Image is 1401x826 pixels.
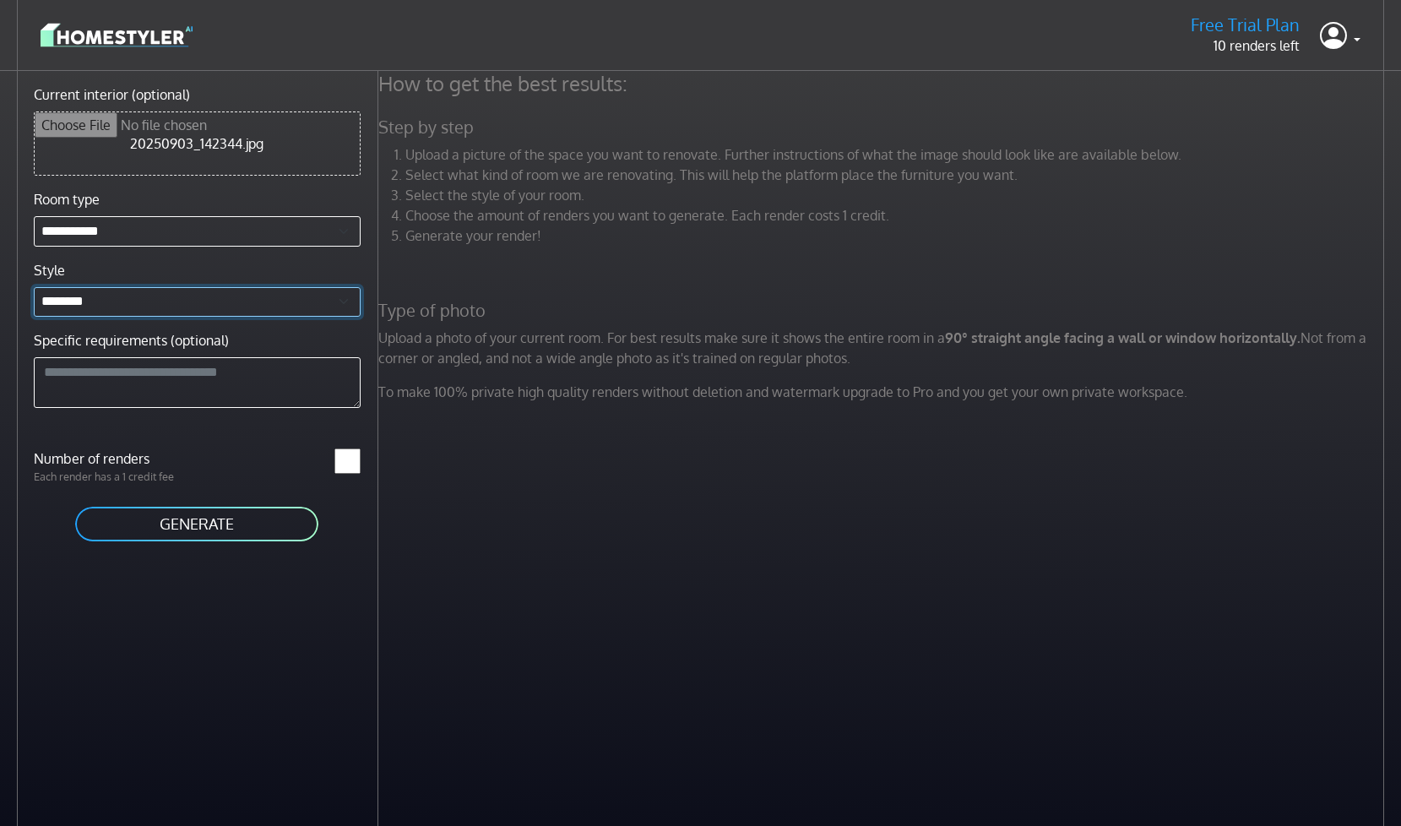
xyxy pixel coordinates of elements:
img: logo-3de290ba35641baa71223ecac5eacb59cb85b4c7fdf211dc9aaecaaee71ea2f8.svg [41,20,193,50]
button: GENERATE [73,505,320,543]
h5: Type of photo [368,300,1398,321]
p: Upload a photo of your current room. For best results make sure it shows the entire room in a Not... [368,328,1398,368]
li: Choose the amount of renders you want to generate. Each render costs 1 credit. [405,205,1388,226]
p: To make 100% private high quality renders without deletion and watermark upgrade to Pro and you g... [368,382,1398,402]
h5: Step by step [368,117,1398,138]
h4: How to get the best results: [368,71,1398,96]
label: Room type [34,189,100,209]
li: Upload a picture of the space you want to renovate. Further instructions of what the image should... [405,144,1388,165]
p: 10 renders left [1191,35,1300,56]
label: Current interior (optional) [34,84,190,105]
strong: 90° straight angle facing a wall or window horizontally. [945,329,1301,346]
label: Specific requirements (optional) [34,330,229,351]
label: Number of renders [24,448,197,469]
li: Select what kind of room we are renovating. This will help the platform place the furniture you w... [405,165,1388,185]
li: Select the style of your room. [405,185,1388,205]
label: Style [34,260,65,280]
li: Generate your render! [405,226,1388,246]
h5: Free Trial Plan [1191,14,1300,35]
p: Each render has a 1 credit fee [24,469,197,485]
